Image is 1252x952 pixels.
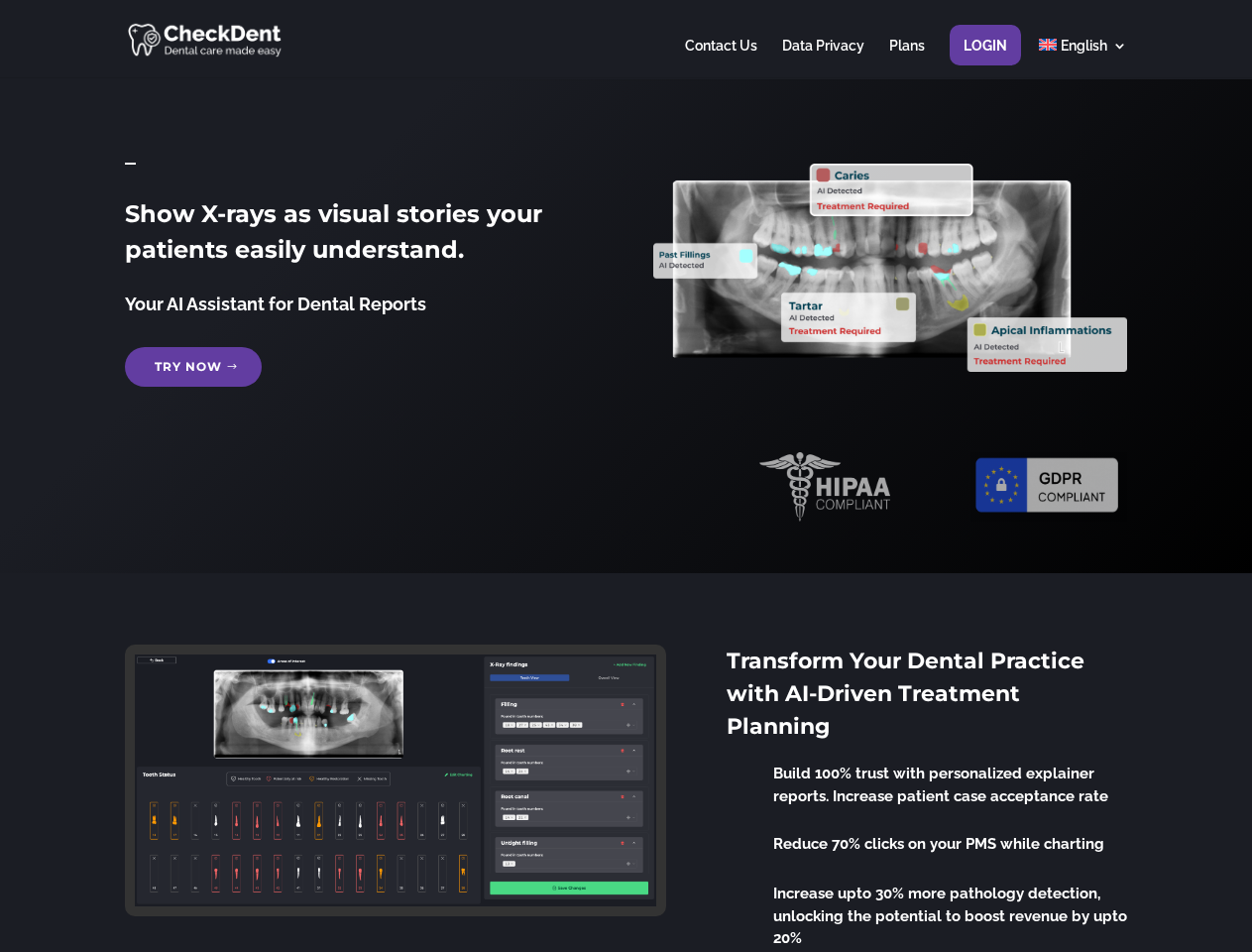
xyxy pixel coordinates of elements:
[653,164,1126,372] img: X_Ray_annotated
[685,39,757,77] a: Contact Us
[889,39,925,77] a: Plans
[1061,38,1107,54] span: English
[128,20,284,59] img: CheckDent AI
[125,196,598,278] h2: Show X-rays as visual stories your patients easily understand.
[125,294,426,314] span: Your AI Assistant for Dental Reports
[1039,39,1127,77] a: English
[773,835,1104,853] span: Reduce 70% clicks on your PMS while charting
[727,648,1084,740] span: Transform Your Dental Practice with AI-Driven Treatment Planning
[782,39,864,77] a: Data Privacy
[773,765,1108,805] span: Build 100% trust with personalized explainer reports. Increase patient case acceptance rate
[773,885,1127,947] span: Increase upto 30% more pathology detection, unlocking the potential to boost revenue by upto 20%
[964,39,1007,77] a: Login
[125,347,262,387] a: Try Now
[125,142,136,169] span: _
